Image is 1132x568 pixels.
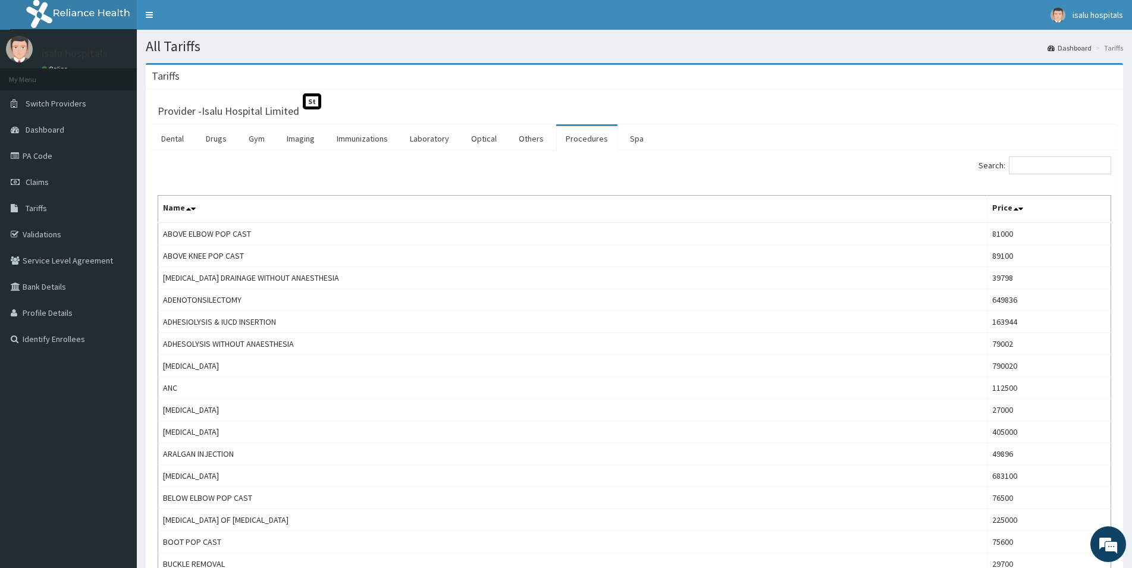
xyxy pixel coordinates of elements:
[158,289,987,311] td: ADENOTONSILECTOMY
[987,311,1111,333] td: 163944
[158,377,987,399] td: ANC
[1093,43,1123,53] li: Tariffs
[987,196,1111,223] th: Price
[987,443,1111,465] td: 49896
[987,377,1111,399] td: 112500
[239,126,274,151] a: Gym
[509,126,553,151] a: Others
[26,177,49,187] span: Claims
[26,203,47,214] span: Tariffs
[158,196,987,223] th: Name
[158,267,987,289] td: [MEDICAL_DATA] DRAINAGE WITHOUT ANAESTHESIA
[196,126,236,151] a: Drugs
[400,126,459,151] a: Laboratory
[158,355,987,377] td: [MEDICAL_DATA]
[158,333,987,355] td: ADHESOLYSIS WITHOUT ANAESTHESIA
[158,311,987,333] td: ADHESIOLYSIS & IUCD INSERTION
[158,106,299,117] h3: Provider - Isalu Hospital Limited
[158,421,987,443] td: [MEDICAL_DATA]
[158,531,987,553] td: BOOT POP CAST
[277,126,324,151] a: Imaging
[987,531,1111,553] td: 75600
[158,443,987,465] td: ARALGAN INJECTION
[987,487,1111,509] td: 76500
[987,289,1111,311] td: 649836
[26,124,64,135] span: Dashboard
[26,98,86,109] span: Switch Providers
[6,36,33,62] img: User Image
[152,126,193,151] a: Dental
[987,421,1111,443] td: 405000
[158,222,987,245] td: ABOVE ELBOW POP CAST
[1073,10,1123,20] span: isalu hospitals
[987,355,1111,377] td: 790020
[620,126,653,151] a: Spa
[42,48,108,59] p: isalu hospitals
[987,333,1111,355] td: 79002
[1051,8,1065,23] img: User Image
[462,126,506,151] a: Optical
[152,71,180,81] h3: Tariffs
[158,487,987,509] td: BELOW ELBOW POP CAST
[556,126,617,151] a: Procedures
[979,156,1111,174] label: Search:
[158,465,987,487] td: [MEDICAL_DATA]
[987,509,1111,531] td: 225000
[1048,43,1092,53] a: Dashboard
[146,39,1123,54] h1: All Tariffs
[158,509,987,531] td: [MEDICAL_DATA] OF [MEDICAL_DATA]
[987,267,1111,289] td: 39798
[42,65,70,73] a: Online
[158,245,987,267] td: ABOVE KNEE POP CAST
[303,93,321,109] span: St
[158,399,987,421] td: [MEDICAL_DATA]
[327,126,397,151] a: Immunizations
[987,245,1111,267] td: 89100
[987,465,1111,487] td: 683100
[987,222,1111,245] td: 81000
[1009,156,1111,174] input: Search:
[987,399,1111,421] td: 27000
